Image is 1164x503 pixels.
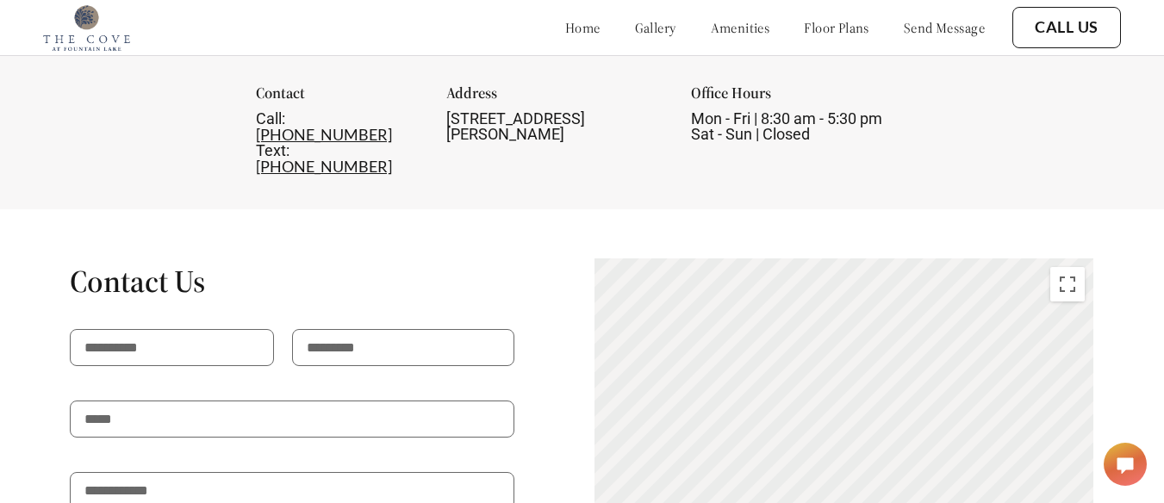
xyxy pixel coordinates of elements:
[904,19,985,36] a: send message
[43,4,130,51] img: cove_at_fountain_lake_logo.png
[804,19,869,36] a: floor plans
[256,141,289,159] span: Text:
[691,111,908,142] div: Mon - Fri | 8:30 am - 5:30 pm
[691,125,810,143] span: Sat - Sun | Closed
[635,19,676,36] a: gallery
[565,19,601,36] a: home
[256,157,392,176] a: [PHONE_NUMBER]
[446,111,663,142] div: [STREET_ADDRESS][PERSON_NAME]
[691,85,908,111] div: Office Hours
[711,19,770,36] a: amenities
[70,262,514,301] h1: Contact Us
[256,109,285,127] span: Call:
[256,85,419,111] div: Contact
[1012,7,1121,48] button: Call Us
[256,125,392,144] a: [PHONE_NUMBER]
[1050,267,1085,301] button: Toggle fullscreen view
[1035,18,1099,37] a: Call Us
[446,85,663,111] div: Address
